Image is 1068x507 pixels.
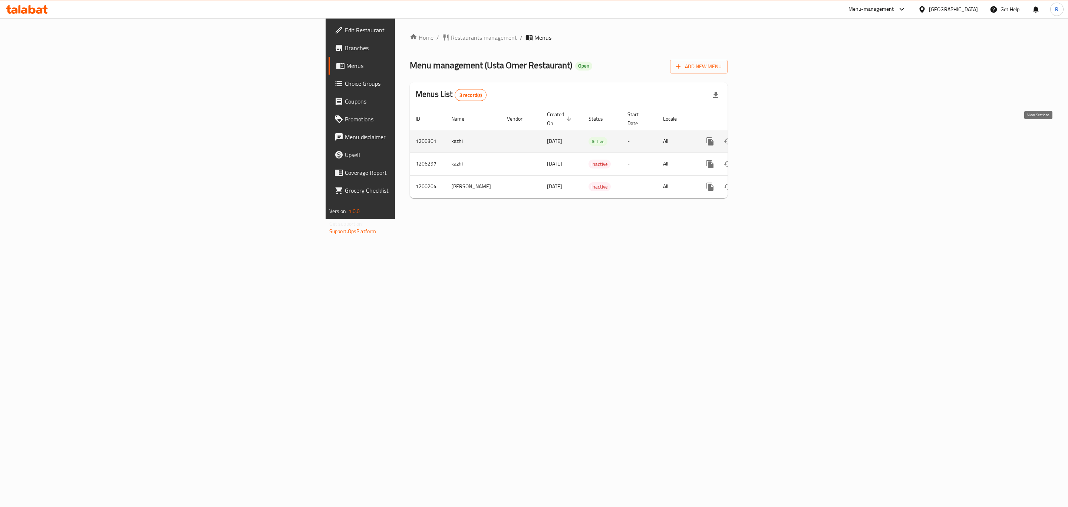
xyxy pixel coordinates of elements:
span: 3 record(s) [455,92,487,99]
a: Menu disclaimer [329,128,504,146]
td: All [657,153,695,175]
span: Active [589,137,607,146]
button: Add New Menu [670,60,728,73]
span: R [1055,5,1058,13]
span: ID [416,114,430,123]
span: Created On [547,110,574,128]
th: Actions [695,108,778,130]
span: Open [575,63,592,69]
span: Edit Restaurant [345,26,498,35]
div: Inactive [589,160,611,169]
td: - [622,130,657,153]
a: Branches [329,39,504,57]
button: more [701,155,719,173]
h2: Menus List [416,89,487,101]
a: Coupons [329,92,504,110]
span: Locale [663,114,686,123]
a: Support.OpsPlatform [329,226,376,236]
span: Version: [329,206,347,216]
span: Inactive [589,160,611,169]
span: Choice Groups [345,79,498,88]
span: [DATE] [547,159,562,169]
div: Total records count [455,89,487,101]
span: Menus [346,61,498,70]
span: Get support on: [329,219,363,229]
span: Branches [345,43,498,52]
div: Export file [707,86,725,104]
span: Coupons [345,97,498,106]
button: more [701,178,719,196]
div: Menu-management [848,5,894,14]
div: Open [575,62,592,71]
span: Vendor [507,114,532,123]
span: Upsell [345,150,498,159]
div: [GEOGRAPHIC_DATA] [929,5,978,13]
a: Edit Restaurant [329,21,504,39]
span: Start Date [627,110,648,128]
button: Change Status [719,155,737,173]
span: Inactive [589,183,611,191]
span: Grocery Checklist [345,186,498,195]
td: - [622,175,657,198]
table: enhanced table [410,108,778,198]
li: / [520,33,523,42]
a: Menus [329,57,504,75]
span: Menus [534,33,551,42]
a: Grocery Checklist [329,181,504,199]
td: - [622,153,657,175]
td: All [657,175,695,198]
nav: breadcrumb [410,33,728,42]
a: Upsell [329,146,504,164]
a: Choice Groups [329,75,504,92]
span: Name [451,114,474,123]
span: [DATE] [547,181,562,191]
span: Add New Menu [676,62,722,71]
span: 1.0.0 [349,206,360,216]
span: Coverage Report [345,168,498,177]
span: [DATE] [547,136,562,146]
button: more [701,133,719,150]
button: Change Status [719,178,737,196]
span: Menu disclaimer [345,133,498,141]
span: Promotions [345,115,498,124]
a: Coverage Report [329,164,504,181]
button: Change Status [719,133,737,150]
td: All [657,130,695,153]
a: Promotions [329,110,504,128]
span: Status [589,114,613,123]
